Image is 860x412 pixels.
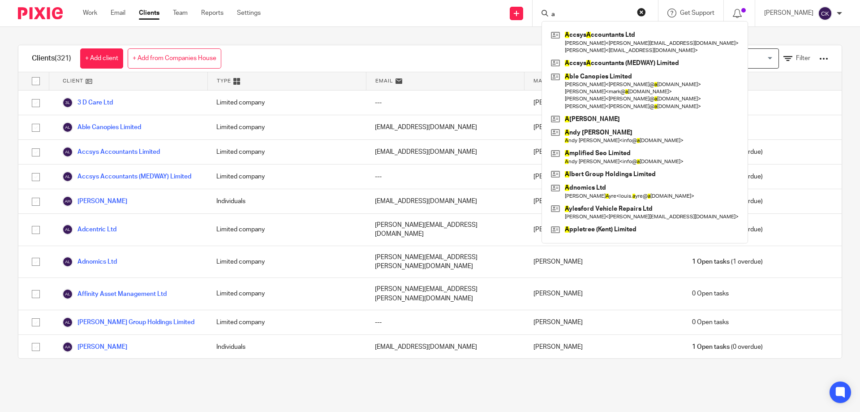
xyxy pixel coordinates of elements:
span: Type [217,77,231,85]
img: svg%3E [62,224,73,235]
span: 0 Open tasks [692,318,729,327]
a: [PERSON_NAME] [62,342,127,352]
div: Limited company [207,140,366,164]
span: Filter [796,55,810,61]
div: [PERSON_NAME] [525,246,683,278]
img: svg%3E [62,171,73,182]
a: Accsys Accountants Limited [62,147,160,157]
div: Limited company [207,310,366,334]
div: [EMAIL_ADDRESS][DOMAIN_NAME] [366,115,525,139]
span: (321) [55,55,71,62]
div: Limited company [207,91,366,115]
div: [PERSON_NAME] [525,115,683,139]
a: + Add client [80,48,123,69]
img: svg%3E [62,317,73,328]
a: 3 D Care Ltd [62,97,113,108]
a: Able Canopies Limited [62,122,141,133]
div: [PERSON_NAME][EMAIL_ADDRESS][DOMAIN_NAME] [366,214,525,246]
div: [PERSON_NAME][EMAIL_ADDRESS][PERSON_NAME][DOMAIN_NAME] [366,278,525,310]
div: --- [366,91,525,115]
h1: Clients [32,54,71,63]
img: svg%3E [62,122,73,133]
div: [PERSON_NAME] [525,335,683,359]
a: Adcentric Ltd [62,224,116,235]
img: svg%3E [62,97,73,108]
img: svg%3E [818,6,832,21]
div: [PERSON_NAME] [525,91,683,115]
div: [PERSON_NAME] [525,310,683,334]
input: Search [550,11,631,19]
a: Adnomics Ltd [62,256,117,267]
div: [PERSON_NAME] [525,214,683,246]
a: Accsys Accountants (MEDWAY) Limited [62,171,191,182]
div: Limited company [207,246,366,278]
div: --- [366,310,525,334]
span: (1 overdue) [692,257,763,266]
input: Select all [27,73,44,90]
div: --- [366,165,525,189]
a: Work [83,9,97,17]
span: 1 Open tasks [692,343,730,351]
div: [PERSON_NAME] [525,278,683,310]
img: svg%3E [62,196,73,207]
a: Settings [237,9,261,17]
a: [PERSON_NAME] [62,196,127,207]
img: svg%3E [62,289,73,299]
div: [EMAIL_ADDRESS][DOMAIN_NAME] [366,140,525,164]
span: 0 Open tasks [692,289,729,298]
div: Limited company [207,165,366,189]
div: Individuals [207,189,366,213]
div: [EMAIL_ADDRESS][DOMAIN_NAME] [366,189,525,213]
div: [PERSON_NAME] [525,189,683,213]
div: Limited company [207,115,366,139]
span: Client [63,77,83,85]
div: [PERSON_NAME] [525,140,683,164]
a: Affinity Asset Management Ltd [62,289,167,299]
span: Email [375,77,393,85]
img: Pixie [18,7,63,19]
a: Email [111,9,125,17]
span: Manager [533,77,562,85]
div: Limited company [207,214,366,246]
div: [PERSON_NAME] [525,165,683,189]
button: Clear [637,8,646,17]
span: (0 overdue) [692,343,763,351]
a: Clients [139,9,159,17]
img: svg%3E [62,147,73,157]
a: + Add from Companies House [128,48,221,69]
a: Team [173,9,188,17]
div: [PERSON_NAME][EMAIL_ADDRESS][PERSON_NAME][DOMAIN_NAME] [366,246,525,278]
img: svg%3E [62,342,73,352]
p: [PERSON_NAME] [764,9,813,17]
div: Individuals [207,335,366,359]
img: svg%3E [62,256,73,267]
span: 1 Open tasks [692,257,730,266]
div: Limited company [207,278,366,310]
a: Reports [201,9,224,17]
span: Get Support [680,10,714,16]
div: [EMAIL_ADDRESS][DOMAIN_NAME] [366,335,525,359]
a: [PERSON_NAME] Group Holdings Limited [62,317,194,328]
